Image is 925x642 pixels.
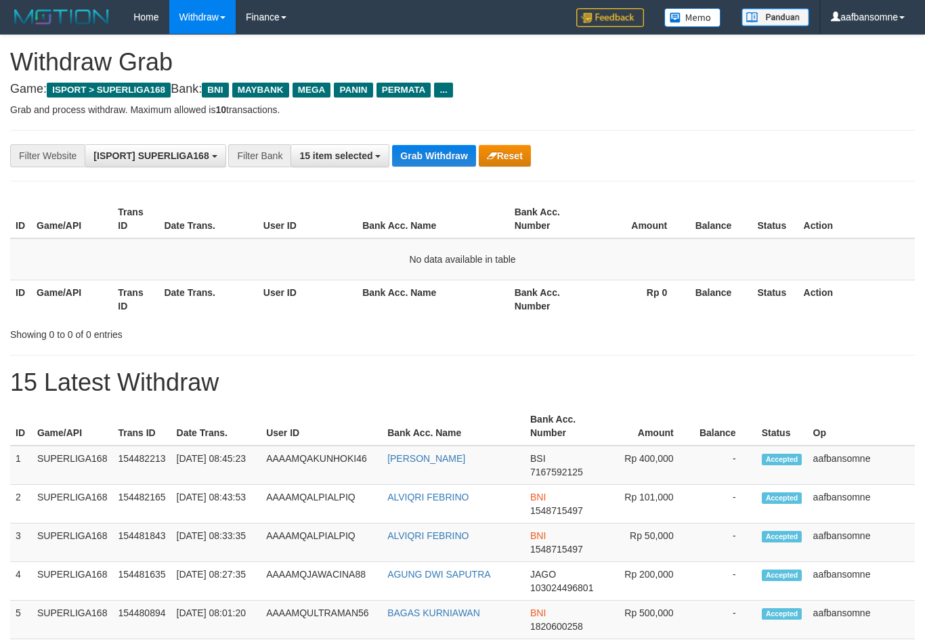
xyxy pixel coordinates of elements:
span: MAYBANK [232,83,289,98]
button: Reset [479,145,531,167]
td: SUPERLIGA168 [32,562,113,601]
th: Bank Acc. Number [509,200,590,238]
td: [DATE] 08:33:35 [171,523,261,562]
td: Rp 200,000 [603,562,693,601]
h4: Game: Bank: [10,83,915,96]
div: Filter Website [10,144,85,167]
span: ... [434,83,452,98]
th: Amount [603,407,693,446]
img: MOTION_logo.png [10,7,113,27]
td: [DATE] 08:27:35 [171,562,261,601]
span: Accepted [762,570,802,581]
td: - [694,523,756,562]
span: Copy 103024496801 to clipboard [530,582,593,593]
span: Copy 1548715497 to clipboard [530,544,583,555]
td: AAAAMQJAWACINA88 [261,562,382,601]
button: Grab Withdraw [392,145,475,167]
button: [ISPORT] SUPERLIGA168 [85,144,225,167]
th: Trans ID [112,280,158,318]
td: 1 [10,446,32,485]
th: Bank Acc. Name [357,280,509,318]
th: Status [752,280,798,318]
td: - [694,601,756,639]
span: BNI [530,492,546,502]
td: Rp 400,000 [603,446,693,485]
span: BSI [530,453,546,464]
td: aafbansomne [808,485,915,523]
span: Accepted [762,454,802,465]
th: Date Trans. [158,200,257,238]
span: 15 item selected [299,150,372,161]
span: BNI [530,607,546,618]
th: Balance [687,200,752,238]
td: 5 [10,601,32,639]
td: SUPERLIGA168 [32,523,113,562]
span: BNI [202,83,228,98]
td: 3 [10,523,32,562]
img: Feedback.jpg [576,8,644,27]
td: 4 [10,562,32,601]
td: [DATE] 08:45:23 [171,446,261,485]
th: Rp 0 [590,280,687,318]
td: AAAAMQULTRAMAN56 [261,601,382,639]
div: Filter Bank [228,144,291,167]
th: ID [10,200,31,238]
th: ID [10,407,32,446]
span: PANIN [334,83,372,98]
th: User ID [258,200,357,238]
span: BNI [530,530,546,541]
td: Rp 500,000 [603,601,693,639]
th: Game/API [31,200,112,238]
td: AAAAMQALPIALPIQ [261,523,382,562]
td: aafbansomne [808,446,915,485]
a: BAGAS KURNIAWAN [387,607,480,618]
td: aafbansomne [808,523,915,562]
div: Showing 0 to 0 of 0 entries [10,322,375,341]
span: JAGO [530,569,556,580]
td: 2 [10,485,32,523]
img: Button%20Memo.svg [664,8,721,27]
th: Game/API [32,407,113,446]
th: User ID [258,280,357,318]
a: ALVIQRI FEBRINO [387,492,469,502]
a: [PERSON_NAME] [387,453,465,464]
td: 154481635 [112,562,171,601]
p: Grab and process withdraw. Maximum allowed is transactions. [10,103,915,116]
span: ISPORT > SUPERLIGA168 [47,83,171,98]
span: Accepted [762,608,802,620]
span: Accepted [762,492,802,504]
h1: Withdraw Grab [10,49,915,76]
th: Date Trans. [171,407,261,446]
span: [ISPORT] SUPERLIGA168 [93,150,209,161]
th: Bank Acc. Name [382,407,525,446]
span: Copy 1820600258 to clipboard [530,621,583,632]
a: AGUNG DWI SAPUTRA [387,569,490,580]
td: [DATE] 08:01:20 [171,601,261,639]
span: MEGA [293,83,331,98]
th: Action [798,200,915,238]
td: - [694,485,756,523]
td: SUPERLIGA168 [32,601,113,639]
td: SUPERLIGA168 [32,485,113,523]
th: Trans ID [112,407,171,446]
a: ALVIQRI FEBRINO [387,530,469,541]
th: Balance [694,407,756,446]
button: 15 item selected [291,144,389,167]
th: Bank Acc. Number [525,407,603,446]
img: panduan.png [741,8,809,26]
td: 154481843 [112,523,171,562]
td: Rp 50,000 [603,523,693,562]
th: Balance [687,280,752,318]
th: User ID [261,407,382,446]
th: Trans ID [112,200,158,238]
td: 154482165 [112,485,171,523]
td: No data available in table [10,238,915,280]
span: Accepted [762,531,802,542]
th: Bank Acc. Number [509,280,590,318]
th: Op [808,407,915,446]
span: Copy 7167592125 to clipboard [530,467,583,477]
th: Status [756,407,808,446]
th: Status [752,200,798,238]
td: [DATE] 08:43:53 [171,485,261,523]
th: ID [10,280,31,318]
